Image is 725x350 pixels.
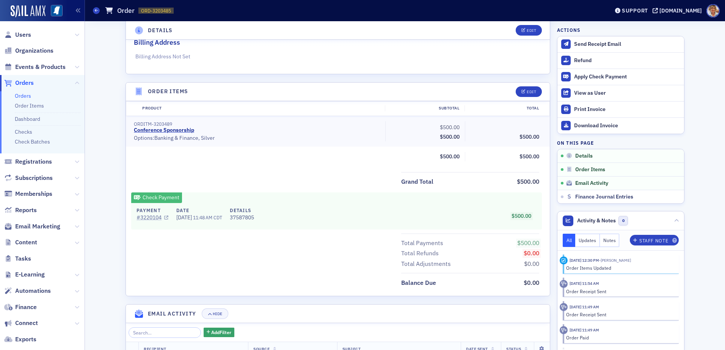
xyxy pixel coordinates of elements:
a: Exports [4,335,36,344]
div: Refund [574,57,680,64]
button: Notes [600,234,620,247]
a: Orders [4,79,34,87]
time: 7/18/2025 11:54 AM [570,281,599,286]
span: $500.00 [517,239,539,247]
span: Activity & Notes [577,217,616,225]
a: Orders [15,92,31,99]
h4: Email Activity [148,310,196,318]
button: Hide [202,308,228,319]
h4: Details [148,27,173,34]
img: SailAMX [51,5,63,17]
a: Memberships [4,190,52,198]
a: View Homepage [46,5,63,18]
span: Registrations [15,158,52,166]
span: $500.00 [519,153,539,160]
span: Order Items [575,166,605,173]
p: Billing Address Not Set [135,53,541,61]
span: Total Payments [401,239,446,248]
span: Exports [15,335,36,344]
span: $500.00 [519,133,539,140]
a: Dashboard [15,116,40,122]
div: Activity [560,326,568,334]
span: $0.00 [524,279,539,286]
div: Balance Due [401,278,436,287]
a: #3220104 [137,214,168,222]
div: Apply Check Payment [574,73,680,80]
span: Tasks [15,255,31,263]
div: Total [465,105,544,111]
div: Total Adjustments [401,259,451,269]
span: Email Marketing [15,222,60,231]
span: $0.00 [524,260,539,267]
button: AddFilter [204,328,235,337]
span: Balance Due [401,278,439,287]
span: Total Refunds [401,249,441,258]
div: Print Invoice [574,106,680,113]
div: Activity [560,303,568,311]
span: Connect [15,319,38,327]
span: Rachel Shirley [599,258,631,263]
span: Memberships [15,190,52,198]
a: Content [4,238,37,247]
img: SailAMX [11,5,46,17]
div: [DOMAIN_NAME] [659,7,702,14]
button: Send Receipt Email [557,36,684,52]
div: Order Receipt Sent [566,288,673,295]
span: Users [15,31,31,39]
span: [DATE] [176,214,193,221]
div: Order Paid [566,334,673,341]
span: Content [15,238,37,247]
a: Events & Products [4,63,66,71]
div: Support [622,7,648,14]
button: Apply Check Payment [557,69,684,85]
span: CDT [212,214,222,220]
button: Edit [516,86,542,97]
span: 37587805 [230,214,254,222]
span: ORD-3203485 [141,8,171,14]
div: Order Items Updated [566,264,673,271]
a: Check Batches [15,138,50,145]
button: All [563,234,576,247]
a: Download Invoice [557,117,684,134]
button: Staff Note [630,235,679,245]
div: Subtotal [385,105,465,111]
time: 8/1/2025 12:30 PM [570,258,599,263]
span: Finance [15,303,37,311]
span: Events & Products [15,63,66,71]
h4: On this page [557,139,684,146]
h4: Date [176,207,222,214]
button: Edit [516,25,542,36]
a: Connect [4,319,38,327]
div: Grand Total [401,177,433,186]
div: Total Payments [401,239,443,248]
div: Product [137,105,385,111]
a: Order Items [15,102,44,109]
div: Check Payment [131,192,182,203]
span: 0 [618,216,628,225]
button: View as User [557,85,684,101]
span: $500.00 [512,212,531,219]
div: ORDITM-3203489 [134,121,380,127]
div: Staff Note [639,239,668,243]
h2: Billing Address [134,37,180,47]
div: Activity [560,280,568,288]
a: Users [4,31,31,39]
span: $500.00 [440,124,460,131]
a: E-Learning [4,270,45,279]
span: $0.00 [524,249,539,257]
input: Search… [129,327,201,338]
span: Subscriptions [15,174,53,182]
a: Automations [4,287,51,295]
h4: Details [230,207,254,214]
div: Order Receipt Sent [566,311,673,318]
span: Email Activity [575,180,608,187]
h1: Order [117,6,135,15]
span: $500.00 [517,178,539,185]
h4: Payment [137,207,168,214]
span: 11:48 AM [193,214,212,220]
button: [DOMAIN_NAME] [653,8,705,13]
a: Organizations [4,47,53,55]
a: Finance [4,303,37,311]
div: Total Refunds [401,249,439,258]
button: Updates [575,234,600,247]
